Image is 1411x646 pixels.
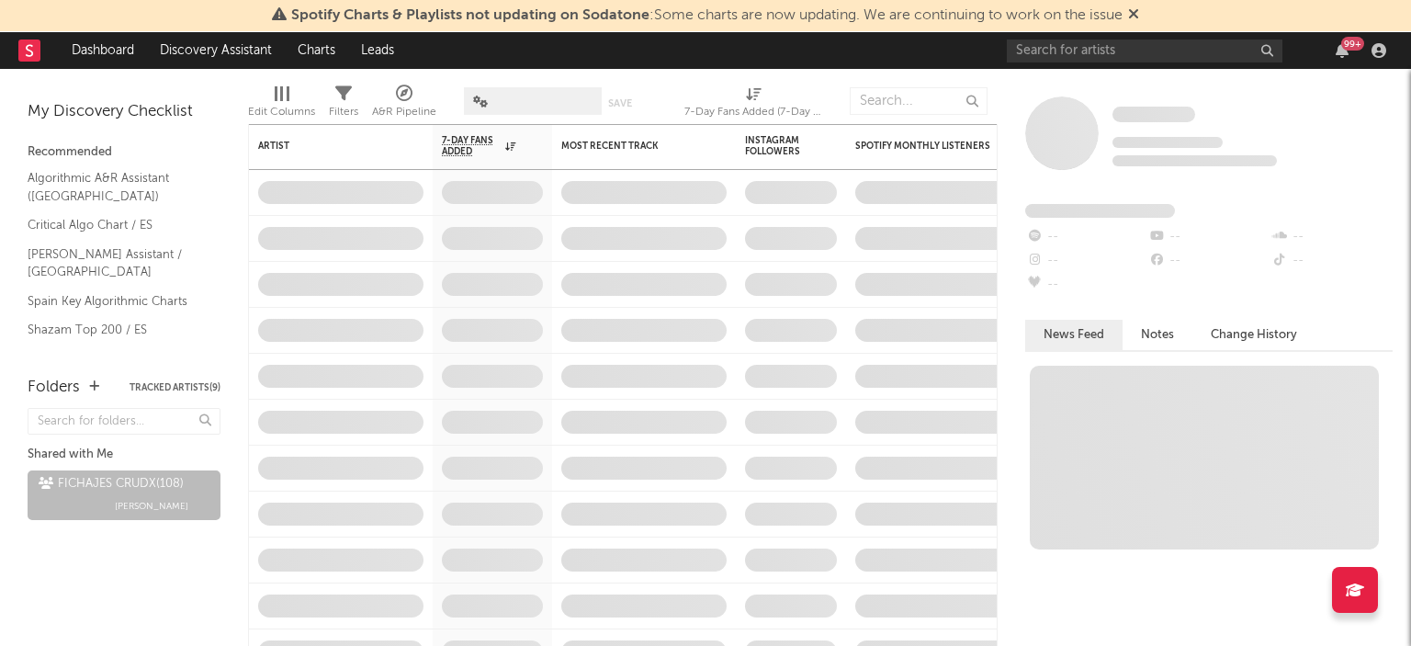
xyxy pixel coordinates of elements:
[684,101,822,123] div: 7-Day Fans Added (7-Day Fans Added)
[248,101,315,123] div: Edit Columns
[28,377,80,399] div: Folders
[28,291,202,312] a: Spain Key Algorithmic Charts
[28,168,202,206] a: Algorithmic A&R Assistant ([GEOGRAPHIC_DATA])
[28,444,220,466] div: Shared with Me
[855,141,993,152] div: Spotify Monthly Listeners
[1007,40,1282,62] input: Search for artists
[442,135,501,157] span: 7-Day Fans Added
[329,101,358,123] div: Filters
[1112,155,1277,166] span: 0 fans last week
[1025,320,1123,350] button: News Feed
[1336,43,1349,58] button: 99+
[1112,106,1195,124] a: Some Artist
[1025,273,1147,297] div: --
[372,78,436,131] div: A&R Pipeline
[28,215,202,235] a: Critical Algo Chart / ES
[684,78,822,131] div: 7-Day Fans Added (7-Day Fans Added)
[130,383,220,392] button: Tracked Artists(9)
[608,98,632,108] button: Save
[39,473,184,495] div: FICHAJES CRUDX ( 108 )
[1192,320,1315,350] button: Change History
[1025,225,1147,249] div: --
[258,141,396,152] div: Artist
[1025,204,1175,218] span: Fans Added by Platform
[1128,8,1139,23] span: Dismiss
[348,32,407,69] a: Leads
[745,135,809,157] div: Instagram Followers
[561,141,699,152] div: Most Recent Track
[1270,225,1393,249] div: --
[1123,320,1192,350] button: Notes
[1112,107,1195,122] span: Some Artist
[28,408,220,435] input: Search for folders...
[28,470,220,520] a: FICHAJES CRUDX(108)[PERSON_NAME]
[59,32,147,69] a: Dashboard
[28,142,220,164] div: Recommended
[28,320,202,340] a: Shazam Top 200 / ES
[1270,249,1393,273] div: --
[28,101,220,123] div: My Discovery Checklist
[372,101,436,123] div: A&R Pipeline
[1025,249,1147,273] div: --
[1341,37,1364,51] div: 99 +
[285,32,348,69] a: Charts
[850,87,988,115] input: Search...
[147,32,285,69] a: Discovery Assistant
[28,244,202,282] a: [PERSON_NAME] Assistant / [GEOGRAPHIC_DATA]
[1147,249,1270,273] div: --
[115,495,188,517] span: [PERSON_NAME]
[248,78,315,131] div: Edit Columns
[1147,225,1270,249] div: --
[291,8,649,23] span: Spotify Charts & Playlists not updating on Sodatone
[329,78,358,131] div: Filters
[1112,137,1223,148] span: Tracking Since: [DATE]
[291,8,1123,23] span: : Some charts are now updating. We are continuing to work on the issue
